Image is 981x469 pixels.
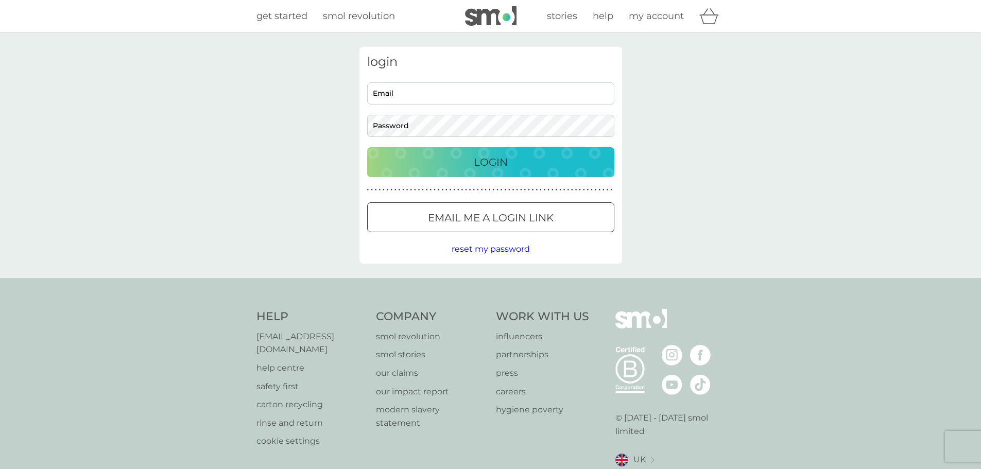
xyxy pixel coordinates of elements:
[453,187,455,193] p: ●
[489,187,491,193] p: ●
[422,187,424,193] p: ●
[496,385,589,398] a: careers
[256,9,307,24] a: get started
[496,348,589,361] a: partnerships
[256,330,366,356] a: [EMAIL_ADDRESS][DOMAIN_NAME]
[474,154,508,170] p: Login
[430,187,432,193] p: ●
[552,187,554,193] p: ●
[607,187,609,193] p: ●
[477,187,479,193] p: ●
[452,244,530,254] span: reset my password
[367,55,614,70] h3: login
[256,416,366,430] a: rinse and return
[690,374,711,395] img: visit the smol Tiktok page
[587,187,589,193] p: ●
[376,330,486,343] p: smol revolution
[563,187,565,193] p: ●
[547,9,577,24] a: stories
[256,398,366,411] a: carton recycling
[501,187,503,193] p: ●
[629,10,684,22] span: my account
[598,187,600,193] p: ●
[547,10,577,22] span: stories
[651,457,654,463] img: select a new location
[496,403,589,416] a: hygiene poverty
[579,187,581,193] p: ●
[367,147,614,177] button: Login
[508,187,510,193] p: ●
[496,187,498,193] p: ●
[465,187,467,193] p: ●
[485,187,487,193] p: ●
[524,187,526,193] p: ●
[512,187,514,193] p: ●
[457,187,459,193] p: ●
[603,187,605,193] p: ●
[428,210,554,226] p: Email me a login link
[593,9,613,24] a: help
[402,187,404,193] p: ●
[383,187,385,193] p: ●
[376,309,486,325] h4: Company
[367,202,614,232] button: Email me a login link
[323,10,395,22] span: smol revolution
[544,187,546,193] p: ●
[426,187,428,193] p: ●
[496,330,589,343] a: influencers
[547,187,549,193] p: ●
[376,403,486,429] a: modern slavery statement
[323,9,395,24] a: smol revolution
[615,309,667,344] img: smol
[516,187,518,193] p: ●
[536,187,538,193] p: ●
[256,361,366,375] a: help centre
[496,367,589,380] a: press
[481,187,483,193] p: ●
[610,187,612,193] p: ●
[699,6,725,26] div: basket
[394,187,397,193] p: ●
[540,187,542,193] p: ●
[465,6,517,26] img: smol
[520,187,522,193] p: ●
[556,187,558,193] p: ●
[375,187,377,193] p: ●
[256,380,366,393] a: safety first
[690,345,711,366] img: visit the smol Facebook page
[615,454,628,466] img: UK flag
[504,187,506,193] p: ●
[559,187,561,193] p: ●
[256,435,366,448] p: cookie settings
[378,187,381,193] p: ●
[406,187,408,193] p: ●
[593,10,613,22] span: help
[438,187,440,193] p: ●
[450,187,452,193] p: ●
[567,187,569,193] p: ●
[615,411,725,438] p: © [DATE] - [DATE] smol limited
[461,187,463,193] p: ●
[376,348,486,361] a: smol stories
[376,385,486,398] a: our impact report
[493,187,495,193] p: ●
[633,453,646,466] span: UK
[367,187,369,193] p: ●
[496,309,589,325] h4: Work With Us
[371,187,373,193] p: ●
[376,367,486,380] a: our claims
[445,187,448,193] p: ●
[662,374,682,395] img: visit the smol Youtube page
[575,187,577,193] p: ●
